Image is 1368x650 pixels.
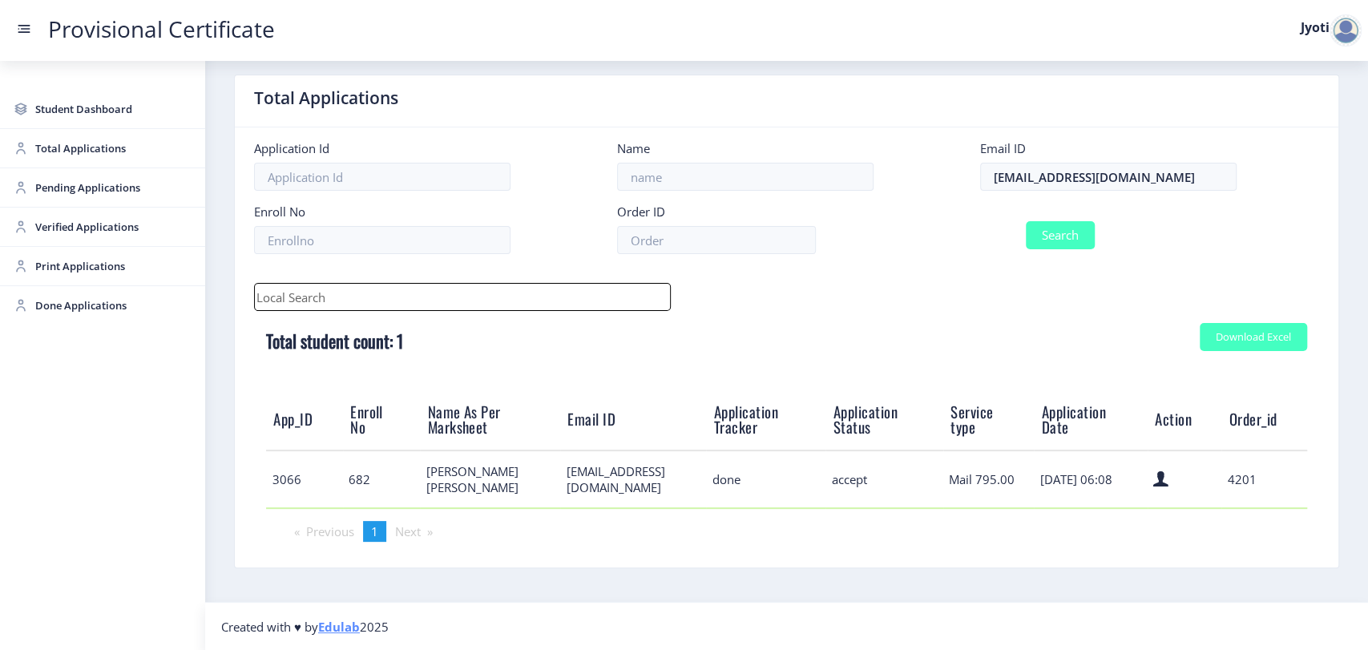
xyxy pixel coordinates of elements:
[1026,221,1095,249] button: Search
[35,256,192,276] span: Print Applications
[617,226,816,254] input: Order
[254,521,1319,542] ul: Pagination
[980,140,1026,156] label: Email ID
[254,226,510,254] input: Enrollno
[560,390,706,450] th: Email ID
[1301,21,1330,34] label: Jyoti
[35,217,192,236] span: Verified Applications
[343,390,420,450] th: Enroll No
[706,450,825,508] td: done
[35,99,192,119] span: Student Dashboard
[943,390,1034,450] th: Service type
[980,163,1237,191] input: email
[1216,331,1291,343] div: Download Excel
[1221,390,1307,450] th: Order_id
[254,163,510,191] input: Application Id
[1221,450,1307,508] td: 4201
[371,523,378,539] span: 1
[266,450,343,508] td: 3066
[266,328,403,353] b: Total student count: 1
[32,21,291,38] a: Provisional Certificate
[617,140,650,156] label: Name
[221,619,389,635] span: Created with ♥ by 2025
[825,390,942,450] th: Application Status
[35,178,192,197] span: Pending Applications
[617,163,874,191] input: name
[254,204,305,220] label: Enroll No
[825,450,942,508] td: accept
[254,88,398,107] label: Total Applications
[1148,390,1222,450] th: Action
[420,450,560,508] td: [PERSON_NAME] [PERSON_NAME]
[1200,323,1307,351] button: Download Excel
[560,450,706,508] td: [EMAIL_ADDRESS][DOMAIN_NAME]
[343,450,420,508] td: 682
[306,523,354,539] span: Previous
[35,139,192,158] span: Total Applications
[617,204,665,220] label: Order ID
[949,471,1027,487] div: Mail 795.00
[254,140,329,156] label: Application Id
[254,283,671,311] input: Local Search
[420,390,560,450] th: Name As Per Marksheet
[1034,390,1147,450] th: Application Date
[706,390,825,450] th: Application Tracker
[1034,450,1147,508] td: [DATE] 06:08
[35,296,192,315] span: Done Applications
[318,619,360,635] a: Edulab
[266,390,343,450] th: App_ID
[395,523,421,539] span: Next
